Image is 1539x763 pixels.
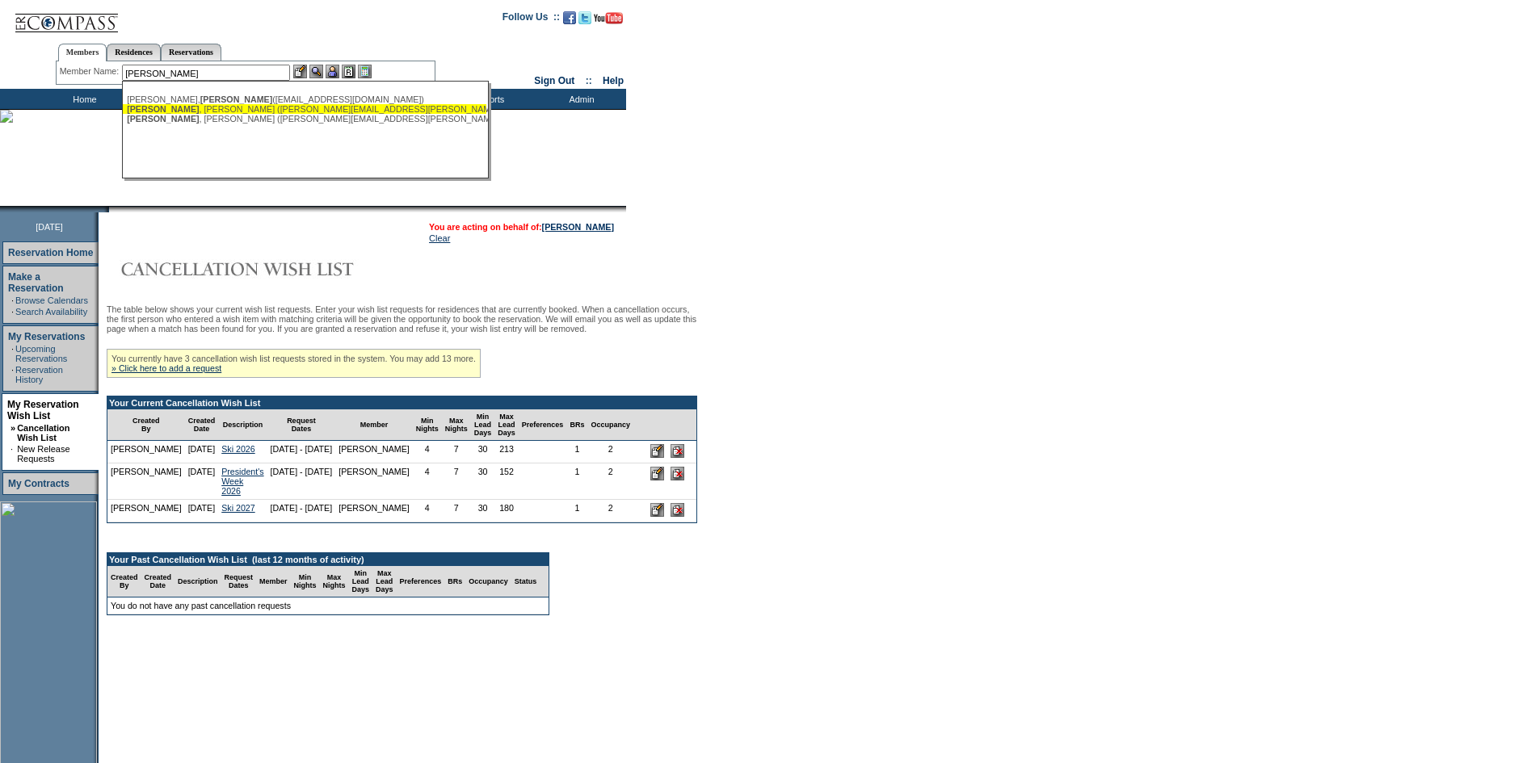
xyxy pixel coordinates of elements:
a: My Reservations [8,331,85,342]
td: Admin [533,89,626,109]
td: [PERSON_NAME] [335,500,413,522]
div: You currently have 3 cancellation wish list requests stored in the system. You may add 13 more. [107,349,481,378]
span: [DATE] [36,222,63,232]
td: 4 [413,500,442,522]
td: 7 [442,441,471,463]
td: 1 [566,463,587,500]
td: BRs [566,409,587,441]
nobr: [DATE] - [DATE] [271,467,333,476]
td: Description [218,409,267,441]
td: Max Lead Days [372,566,397,597]
input: Edit this Request [650,503,664,517]
td: [PERSON_NAME] [335,441,413,463]
a: Clear [429,233,450,243]
td: Occupancy [587,409,633,441]
a: Reservation Home [8,247,93,258]
td: 213 [494,441,519,463]
a: Cancellation Wish List [17,423,69,442]
td: · [11,444,15,463]
span: [PERSON_NAME] [127,114,199,124]
td: [PERSON_NAME] [335,463,413,500]
span: [PERSON_NAME] [200,94,272,104]
td: 7 [442,463,471,500]
input: Delete this Request [671,467,684,480]
td: Min Lead Days [349,566,373,597]
input: Edit this Request [650,444,664,458]
td: [PERSON_NAME] [107,463,185,500]
img: Become our fan on Facebook [563,11,576,24]
td: Member [335,409,413,441]
td: 4 [413,463,442,500]
td: 2 [587,441,633,463]
td: Max Nights [442,409,471,441]
a: » Click here to add a request [111,363,221,373]
nobr: [DATE] - [DATE] [271,503,333,513]
a: Upcoming Reservations [15,344,67,363]
td: Max Nights [320,566,349,597]
td: · [11,344,14,363]
td: Created Date [185,409,219,441]
td: 30 [471,500,495,522]
td: Member [256,566,291,597]
img: View [309,65,323,78]
td: Min Lead Days [471,409,495,441]
img: Impersonate [326,65,339,78]
td: Created Date [141,566,175,597]
a: Browse Calendars [15,296,88,305]
a: Ski 2026 [221,444,254,454]
a: President's Week 2026 [221,467,263,496]
div: The table below shows your current wish list requests. Enter your wish list requests for residenc... [107,304,697,635]
td: Home [36,89,129,109]
td: 1 [566,500,587,522]
div: , [PERSON_NAME] ([PERSON_NAME][EMAIL_ADDRESS][PERSON_NAME][DOMAIN_NAME]) [127,104,482,114]
td: · [11,296,14,305]
a: New Release Requests [17,444,69,463]
td: Description [175,566,221,597]
img: Reservations [342,65,355,78]
div: , [PERSON_NAME] ([PERSON_NAME][EMAIL_ADDRESS][PERSON_NAME][DOMAIN_NAME]) [127,114,482,124]
a: My Contracts [8,478,69,489]
td: Follow Us :: [502,10,560,29]
a: Residences [107,44,161,61]
td: Status [511,566,540,597]
td: Request Dates [221,566,257,597]
td: BRs [444,566,465,597]
td: 2 [587,463,633,500]
b: » [11,423,15,433]
td: [PERSON_NAME] [107,500,185,522]
td: · [11,365,14,384]
a: [PERSON_NAME] [542,222,614,232]
a: Reservation History [15,365,63,384]
a: Make a Reservation [8,271,64,294]
td: Preferences [397,566,445,597]
td: [DATE] [185,463,219,500]
td: Your Past Cancellation Wish List (last 12 months of activity) [107,553,549,566]
td: [DATE] [185,441,219,463]
td: 30 [471,441,495,463]
div: Member Name: [60,65,122,78]
td: Max Lead Days [494,409,519,441]
span: You are acting on behalf of: [429,222,614,232]
input: Delete this Request [671,503,684,517]
a: Members [58,44,107,61]
td: Request Dates [267,409,336,441]
span: :: [586,75,592,86]
img: b_calculator.gif [358,65,372,78]
td: 2 [587,500,633,522]
td: Min Nights [413,409,442,441]
input: Edit this Request [650,467,664,480]
td: 180 [494,500,519,522]
a: Sign Out [534,75,574,86]
td: Preferences [519,409,567,441]
span: [PERSON_NAME] [127,104,199,114]
td: Created By [107,409,185,441]
td: Occupancy [465,566,511,597]
td: Your Current Cancellation Wish List [107,396,696,409]
td: Created By [107,566,141,597]
td: · [11,307,14,317]
td: 7 [442,500,471,522]
a: Search Availability [15,307,87,317]
img: promoShadowLeftCorner.gif [103,206,109,212]
td: [PERSON_NAME] [107,441,185,463]
a: Become our fan on Facebook [563,16,576,26]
